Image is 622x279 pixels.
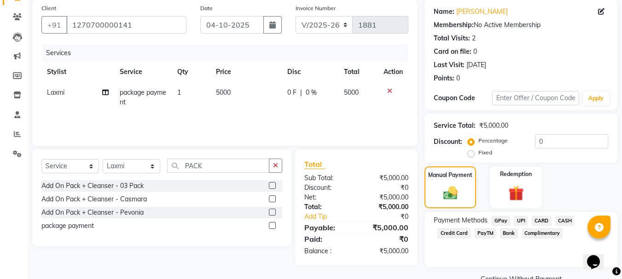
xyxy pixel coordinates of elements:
[555,216,575,226] span: CASH
[41,208,144,217] div: Add On Pack + Cleanser - Pevonia
[366,212,416,222] div: ₹0
[583,242,613,270] iframe: chat widget
[177,88,181,97] span: 1
[474,228,496,239] span: PayTM
[434,34,470,43] div: Total Visits:
[297,202,356,212] div: Total:
[356,233,415,245] div: ₹0
[522,228,563,239] span: Complimentary
[41,181,144,191] div: Add On Pack + Cleanser - 03 Pack
[478,137,508,145] label: Percentage
[66,16,186,34] input: Search by Name/Mobile/Email/Code
[434,74,454,83] div: Points:
[437,228,471,239] span: Credit Card
[356,222,415,233] div: ₹5,000.00
[41,4,56,12] label: Client
[473,47,477,57] div: 0
[41,16,67,34] button: +91
[344,88,359,97] span: 5000
[47,88,64,97] span: Laxmi
[41,194,147,204] div: Add On Pack + Cleanser - Casmara
[297,246,356,256] div: Balance :
[297,212,366,222] a: Add Tip
[300,88,302,97] span: |
[200,4,213,12] label: Date
[114,62,172,82] th: Service
[296,4,336,12] label: Invoice Number
[583,91,609,105] button: Apply
[472,34,476,43] div: 2
[210,62,282,82] th: Price
[297,233,356,245] div: Paid:
[434,216,488,225] span: Payment Methods
[456,7,508,17] a: [PERSON_NAME]
[456,74,460,83] div: 0
[287,88,296,97] span: 0 F
[434,20,474,30] div: Membership:
[378,62,408,82] th: Action
[434,60,465,70] div: Last Visit:
[504,184,529,203] img: _gift.svg
[356,202,415,212] div: ₹5,000.00
[297,193,356,202] div: Net:
[500,228,518,239] span: Bank
[434,121,476,131] div: Service Total:
[42,45,415,62] div: Services
[41,221,94,231] div: package payment
[297,183,356,193] div: Discount:
[479,121,508,131] div: ₹5,000.00
[434,137,462,147] div: Discount:
[434,7,454,17] div: Name:
[356,173,415,183] div: ₹5,000.00
[297,222,356,233] div: Payable:
[304,159,326,169] span: Total
[356,193,415,202] div: ₹5,000.00
[120,88,166,106] span: package payment
[41,62,114,82] th: Stylist
[338,62,378,82] th: Total
[356,246,415,256] div: ₹5,000.00
[282,62,338,82] th: Disc
[434,20,608,30] div: No Active Membership
[167,159,269,173] input: Search or Scan
[491,216,510,226] span: GPay
[439,185,462,201] img: _cash.svg
[434,47,471,57] div: Card on file:
[356,183,415,193] div: ₹0
[478,148,492,157] label: Fixed
[466,60,486,70] div: [DATE]
[306,88,317,97] span: 0 %
[172,62,210,82] th: Qty
[297,173,356,183] div: Sub Total:
[532,216,552,226] span: CARD
[514,216,528,226] span: UPI
[492,91,579,105] input: Enter Offer / Coupon Code
[428,171,472,179] label: Manual Payment
[434,93,492,103] div: Coupon Code
[500,170,532,178] label: Redemption
[216,88,231,97] span: 5000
